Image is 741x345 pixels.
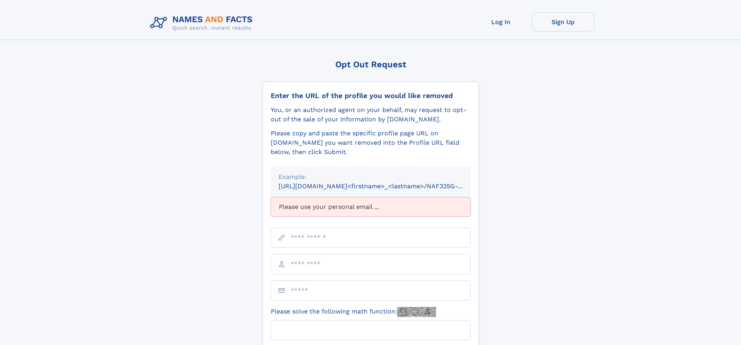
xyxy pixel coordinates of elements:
div: Enter the URL of the profile you would like removed [271,91,471,100]
div: Opt Out Request [263,60,479,69]
div: Please copy and paste the specific profile page URL on [DOMAIN_NAME] you want removed into the Pr... [271,129,471,157]
a: Log In [470,12,532,32]
div: Please use your personal email ... [271,197,471,217]
img: Logo Names and Facts [147,12,259,33]
div: Example: [279,172,463,182]
a: Sign Up [532,12,594,32]
label: Please solve the following math function: [271,307,436,317]
div: You, or an authorized agent on your behalf, may request to opt-out of the sale of your informatio... [271,105,471,124]
small: [URL][DOMAIN_NAME]<firstname>_<lastname>/NAF325G-xxxxxxxx [279,182,485,190]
